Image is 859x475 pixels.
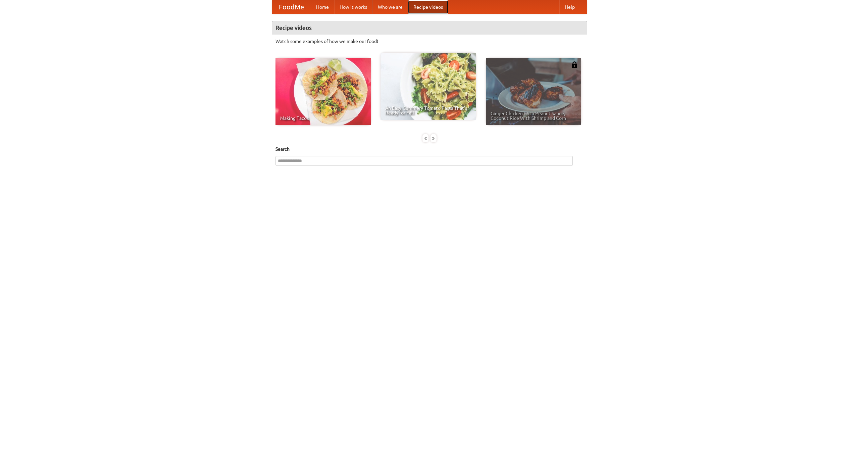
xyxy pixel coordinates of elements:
span: Making Tacos [280,116,366,121]
h5: Search [275,146,584,152]
img: 483408.png [571,61,578,68]
a: An Easy, Summery Tomato Pasta That's Ready for Fall [381,53,476,120]
a: Recipe videos [408,0,448,14]
a: FoodMe [272,0,311,14]
div: » [431,134,437,142]
p: Watch some examples of how we make our food! [275,38,584,45]
a: How it works [334,0,372,14]
span: An Easy, Summery Tomato Pasta That's Ready for Fall [385,106,471,115]
div: « [422,134,428,142]
a: Help [559,0,580,14]
a: Home [311,0,334,14]
h4: Recipe videos [272,21,587,35]
a: Making Tacos [275,58,371,125]
a: Who we are [372,0,408,14]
